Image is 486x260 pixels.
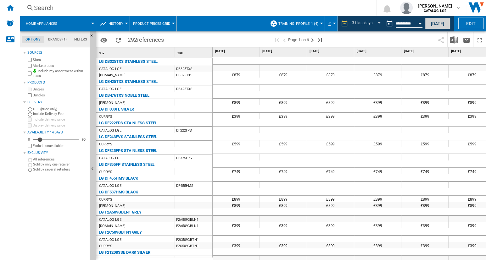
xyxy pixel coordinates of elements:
[99,229,142,236] div: LG F2C509GBTN1 GREY
[278,16,321,31] button: Training_Profile_1 (4)
[33,137,79,143] md-slider: Availability
[328,20,331,27] span: £
[325,16,338,31] md-menu: Currency
[175,154,212,161] div: DF325FPS
[33,69,36,73] img: mysite-bg-18x18.png
[28,88,32,92] input: Singles
[383,17,396,30] button: md-calendar
[401,140,448,147] div: £599
[175,127,212,133] div: DF222FPS
[175,242,212,249] div: F2C509GBTN1
[99,66,121,72] div: CATALOG LGE
[308,47,354,55] div: [DATE]
[213,202,260,208] div: £899
[28,64,32,68] input: Marketplaces
[423,9,446,13] b: CATALOG LGE
[27,130,87,135] div: Availability 14 Days
[33,93,87,98] label: Bundles
[28,158,32,162] input: All references
[33,144,87,148] label: Exclude unavailables
[260,99,307,105] div: £899
[213,222,260,228] div: £399
[175,85,212,92] div: DB425TXS
[401,168,448,174] div: £749
[99,183,121,189] div: CATALOG LGE
[288,32,309,47] span: Page 1 on 6
[98,47,175,57] div: Site Sort None
[328,16,334,31] button: £
[354,140,401,147] div: £599
[307,71,354,78] div: £879
[307,113,354,119] div: £399
[99,209,142,216] div: LG F2A509GBLN1 GREY
[23,16,93,31] div: Home appliances
[213,140,260,147] div: £599
[260,196,307,202] div: £899
[401,196,448,202] div: £899
[260,168,307,174] div: £749
[351,19,383,29] md-select: REPORTS.WIZARD.STEPS.REPORT.STEPS.REPORT_OPTIONS.PERIOD: 31 last days
[176,47,212,57] div: Sort None
[33,69,87,79] label: Include my assortment within stats
[355,47,401,55] div: [DATE]
[175,65,212,72] div: DB325TXS
[354,168,401,174] div: £749
[401,71,448,78] div: £879
[307,99,354,105] div: £899
[310,49,353,53] span: [DATE]
[354,202,401,208] div: £899
[307,196,354,202] div: £899
[80,137,87,142] div: 90
[213,196,260,202] div: £899
[27,50,87,55] div: Sources
[99,78,158,85] div: LG DB425TXS STAINLESS STEEL
[260,242,307,248] div: £399
[98,34,110,46] button: Options
[33,87,87,92] label: Singles
[260,71,307,78] div: £879
[33,157,87,162] label: All references
[414,17,426,28] button: Open calendar
[354,242,401,248] div: £399
[354,99,401,105] div: £899
[28,107,32,111] input: OFF (price only)
[28,112,32,116] input: Include Delivery Fee
[448,32,460,47] button: Download in Excel
[213,99,260,105] div: £899
[281,32,288,47] button: >Previous page
[352,21,372,25] div: 31 last days
[99,197,112,203] div: CURRYS
[99,127,121,134] div: CATALOG LGE
[473,32,486,47] button: Maximize
[99,133,157,141] div: LG DF243FVS STAINLESS STEEL
[33,57,87,62] label: Sites
[90,31,97,43] button: Hide
[33,167,87,172] label: Sold by several retailers
[260,202,307,208] div: £899
[260,222,307,228] div: £399
[99,72,126,79] div: [DOMAIN_NAME]
[401,242,448,248] div: £399
[27,80,87,85] div: Products
[98,47,175,57] div: Sort None
[33,162,87,167] label: Sold by only one retailer
[307,202,354,208] div: £899
[99,141,112,148] div: CURRYS
[354,71,401,78] div: £879
[460,32,473,47] button: Send this report by email
[133,16,173,31] button: Product prices grid
[28,163,32,167] input: Sold by only one retailer
[6,19,14,27] img: alerts-logo.svg
[99,223,126,229] div: [DOMAIN_NAME]
[99,100,126,106] div: [PERSON_NAME]
[28,117,32,122] input: Include delivery price
[99,86,121,92] div: CATALOG LGE
[28,144,32,148] input: Display delivery price
[99,114,112,120] div: CURRYS
[175,236,212,242] div: F2C509GBTN1
[403,47,448,55] div: [DATE]
[261,47,307,55] div: [DATE]
[27,150,87,155] div: Exclusivity
[307,140,354,147] div: £599
[213,242,260,248] div: £399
